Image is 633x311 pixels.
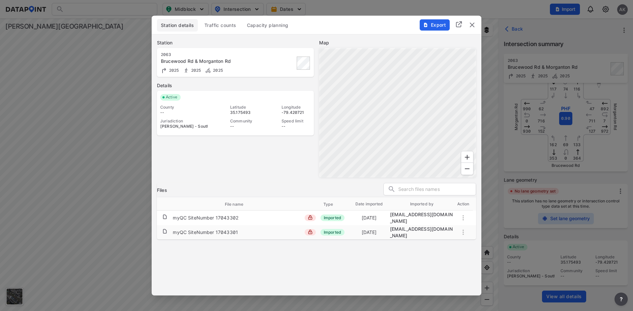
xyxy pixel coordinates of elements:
[157,39,314,46] label: Station
[230,123,259,129] div: --
[225,201,252,207] span: File name
[348,197,390,210] th: Date imported
[183,67,190,74] img: Pedestrian count
[423,22,428,27] img: File%20-%20Download.70cf71cd.svg
[173,214,238,221] div: myQC SiteNumber 17043302
[320,214,345,221] span: Imported
[282,104,311,110] div: Longitude
[230,110,259,115] div: 35.175493
[615,293,628,306] button: more
[282,118,311,123] div: Speed limit
[282,110,311,115] div: -79.420721
[160,123,208,129] div: Kimely Horn - Southeast
[161,67,167,74] img: Turning count
[163,94,181,100] span: Active
[205,67,211,74] img: Bicycle count
[230,118,259,123] div: Community
[461,162,473,175] div: Zoom Out
[161,22,194,28] span: Station details
[308,229,313,234] img: lock_close.8fab59a9.svg
[162,228,167,234] img: file.af1f9d02.svg
[618,295,624,303] span: ?
[157,19,476,31] div: basic tabs example
[320,229,345,235] span: Imported
[398,184,476,194] input: Search files names
[423,21,445,28] span: Export
[390,225,454,239] div: migration@data-point.io
[157,82,314,89] label: Details
[162,214,167,219] img: file.af1f9d02.svg
[454,197,473,210] th: Action
[230,104,259,110] div: Latitude
[308,215,313,220] img: lock_close.8fab59a9.svg
[463,153,471,161] svg: Zoom In
[461,151,473,163] div: Zoom In
[204,22,236,28] span: Traffic counts
[323,201,342,207] span: Type
[420,19,450,30] button: Export
[167,68,179,73] span: 2025
[348,226,390,238] td: [DATE]
[282,123,311,129] div: --
[247,22,288,28] span: Capacity planning
[455,20,463,28] img: full_screen.b7bf9a36.svg
[319,39,476,46] label: Map
[390,197,454,210] th: Imported by
[161,52,262,57] div: 2063
[348,211,390,224] td: [DATE]
[468,21,476,29] img: close.efbf2170.svg
[463,165,471,172] svg: Zoom Out
[160,110,208,115] div: --
[157,187,167,193] h3: Files
[160,104,208,110] div: County
[390,211,454,224] div: migration@data-point.io
[468,21,476,29] button: delete
[161,58,262,64] div: Brucewood Rd & Morganton Rd
[190,68,201,73] span: 2025
[173,229,238,235] div: myQC SiteNumber 17043301
[160,118,208,123] div: Jurisdiction
[211,68,223,73] span: 2025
